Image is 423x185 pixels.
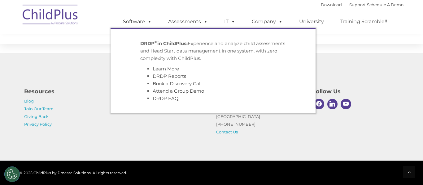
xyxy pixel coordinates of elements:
[140,40,286,62] p: Experience and analyze child assessments and Head Start data management in one system, with zero ...
[24,99,34,103] a: Blog
[216,129,238,134] a: Contact Us
[4,166,20,182] button: Cookies Settings
[153,66,179,72] a: Learn More
[312,87,399,96] h4: Follow Us
[24,122,52,127] a: Privacy Policy
[312,97,326,111] a: Facebook
[117,15,158,28] a: Software
[153,73,186,79] a: DRDP Reports
[20,0,81,31] img: ChildPlus by Procare Solutions
[349,2,366,7] a: Support
[24,114,49,119] a: Giving Back
[321,2,403,7] font: |
[24,87,111,96] h4: Resources
[321,2,342,7] a: Download
[140,40,188,46] strong: DRDP in ChildPlus:
[326,97,339,111] a: Linkedin
[86,41,105,45] span: Last name
[153,88,204,94] a: Attend a Group Demo
[24,106,54,111] a: Join Our Team
[153,95,179,101] a: DRDP FAQ
[246,15,289,28] a: Company
[334,15,393,28] a: Training Scramble!!
[155,40,157,44] sup: ©
[216,97,303,136] p: [STREET_ADDRESS] Suite 1000 [GEOGRAPHIC_DATA] [PHONE_NUMBER]
[321,118,423,185] iframe: Chat Widget
[153,81,202,86] a: Book a Discovery Call
[367,2,403,7] a: Schedule A Demo
[86,66,112,71] span: Phone number
[20,170,127,175] span: © 2025 ChildPlus by Procare Solutions. All rights reserved.
[293,15,330,28] a: University
[218,15,242,28] a: IT
[162,15,214,28] a: Assessments
[339,97,353,111] a: Youtube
